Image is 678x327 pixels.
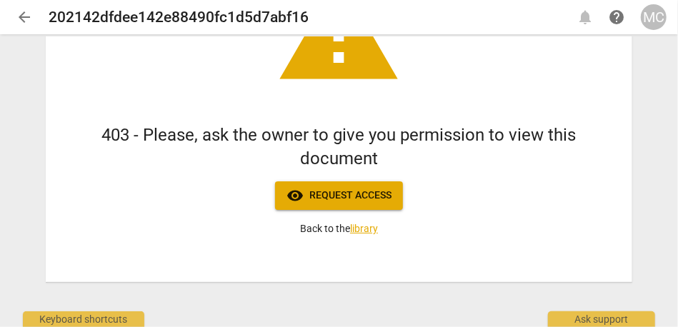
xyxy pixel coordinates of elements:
a: Help [604,4,629,30]
button: Request access [275,181,403,210]
p: Back to the [300,221,378,236]
span: Request access [286,187,392,204]
button: MC [641,4,667,30]
h2: 202142dfdee142e88490fc1d5d7abf16 [49,9,309,26]
div: Ask support [548,311,655,327]
a: library [350,223,378,234]
div: Keyboard shortcuts [23,311,144,327]
span: arrow_back [16,9,33,26]
h1: 403 - Please, ask the owner to give you permission to view this document [91,124,587,170]
span: help [608,9,625,26]
span: visibility [286,187,304,204]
